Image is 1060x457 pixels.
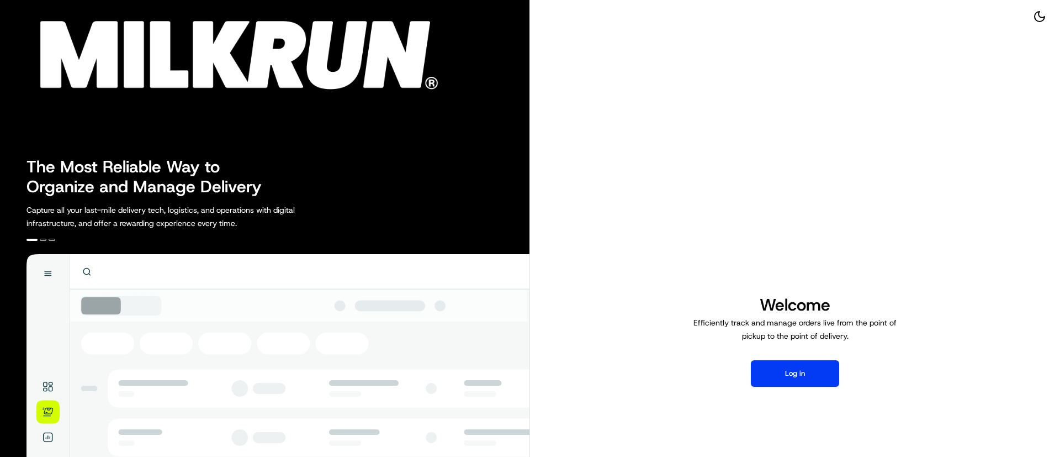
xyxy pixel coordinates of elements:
p: Efficiently track and manage orders live from the point of pickup to the point of delivery. [689,316,901,343]
button: Log in [751,360,839,387]
h2: The Most Reliable Way to Organize and Manage Delivery [26,157,274,197]
p: Capture all your last-mile delivery tech, logistics, and operations with digital infrastructure, ... [26,203,344,230]
img: Company Logo [7,7,451,95]
h1: Welcome [689,294,901,316]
